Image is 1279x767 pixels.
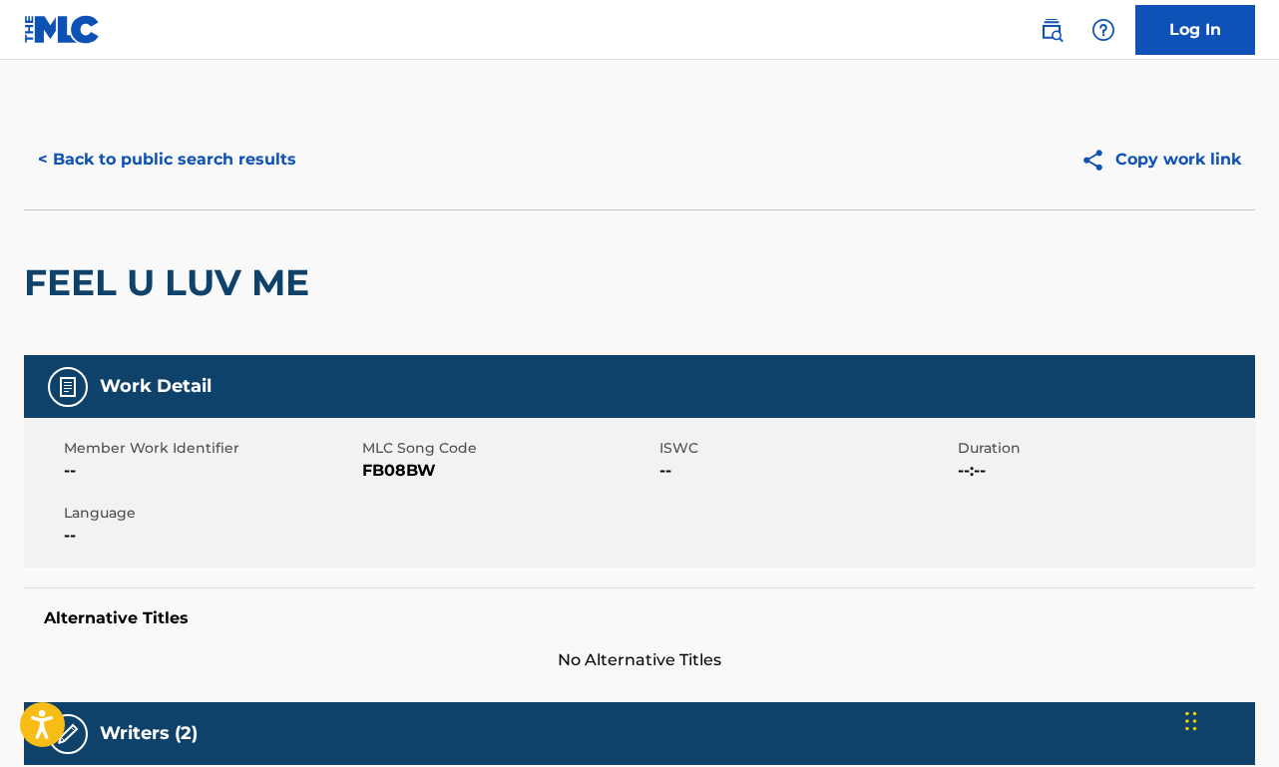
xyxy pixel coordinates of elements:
[362,438,655,459] span: MLC Song Code
[24,648,1255,672] span: No Alternative Titles
[1091,18,1115,42] img: help
[24,260,319,305] h2: FEEL U LUV ME
[659,459,953,483] span: --
[1185,691,1197,751] div: Drag
[64,503,357,524] span: Language
[1040,18,1064,42] img: search
[24,15,101,44] img: MLC Logo
[659,438,953,459] span: ISWC
[1083,10,1123,50] div: Help
[56,375,80,399] img: Work Detail
[1066,135,1255,185] button: Copy work link
[100,722,198,745] h5: Writers (2)
[24,135,310,185] button: < Back to public search results
[362,459,655,483] span: FB08BW
[64,524,357,548] span: --
[1080,148,1115,173] img: Copy work link
[958,438,1251,459] span: Duration
[100,375,212,398] h5: Work Detail
[56,722,80,746] img: Writers
[1135,5,1255,55] a: Log In
[1179,671,1279,767] iframe: Chat Widget
[64,459,357,483] span: --
[1032,10,1071,50] a: Public Search
[44,608,1235,628] h5: Alternative Titles
[64,438,357,459] span: Member Work Identifier
[958,459,1251,483] span: --:--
